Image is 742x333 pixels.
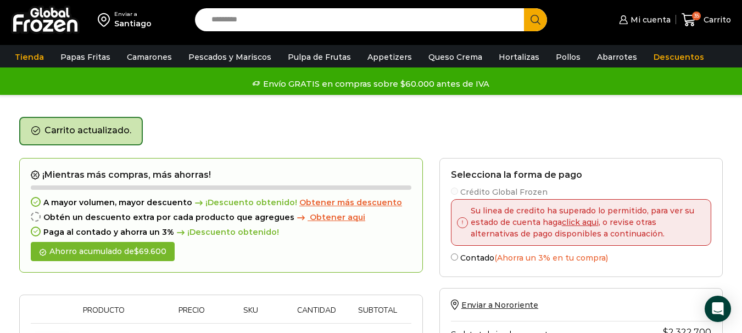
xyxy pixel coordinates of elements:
div: Paga al contado y ahorra un 3% [31,228,411,237]
a: Enviar a Nororiente [451,300,538,310]
h2: Selecciona la forma de pago [451,170,711,180]
h2: ¡Mientras más compras, más ahorras! [31,170,411,180]
a: Pollos [550,47,586,67]
span: ¡Descuento obtenido! [174,228,279,237]
div: Carrito actualizado. [19,117,143,145]
a: Appetizers [362,47,417,67]
span: Mi cuenta [628,14,671,25]
a: Obtener más descuento [299,198,402,207]
th: Cantidad [283,306,349,323]
label: Contado [451,251,711,263]
th: Precio [165,306,217,323]
span: (Ahorra un 3% en tu compra) [494,253,608,263]
a: Hortalizas [493,47,545,67]
div: Obtén un descuento extra por cada producto que agregues [31,213,411,222]
bdi: 69.600 [134,246,166,256]
div: Open Intercom Messenger [705,296,731,322]
a: Pulpa de Frutas [282,47,356,67]
th: Subtotal [349,306,405,323]
div: A mayor volumen, mayor descuento [31,198,411,207]
div: Enviar a [114,10,152,18]
label: Crédito Global Frozen [451,185,711,197]
a: click aqui [562,217,599,227]
th: Producto [77,306,165,323]
a: Mi cuenta [616,9,670,31]
input: Crédito Global Frozen [451,188,458,195]
a: 35 Carrito [682,7,731,33]
a: Pescados y Mariscos [183,47,277,67]
p: Su linea de credito ha superado lo permitido, para ver su estado de cuenta haga , o revise otras ... [468,205,702,240]
span: $ [134,246,139,256]
span: Carrito [701,14,731,25]
a: Tienda [9,47,49,67]
span: Enviar a Nororiente [461,300,538,310]
span: 35 [692,12,701,20]
button: Search button [524,8,547,31]
th: Sku [217,306,283,323]
input: Contado(Ahorra un 3% en tu compra) [451,253,458,261]
span: ¡Descuento obtenido! [192,198,297,207]
a: Papas Fritas [55,47,116,67]
img: address-field-icon.svg [98,10,114,29]
div: Santiago [114,18,152,29]
a: Descuentos [648,47,710,67]
span: Obtener aqui [310,212,365,222]
div: Ahorro acumulado de [31,242,175,261]
a: Obtener aqui [294,213,365,222]
a: Queso Crema [423,47,488,67]
a: Abarrotes [592,47,643,67]
a: Camarones [121,47,177,67]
